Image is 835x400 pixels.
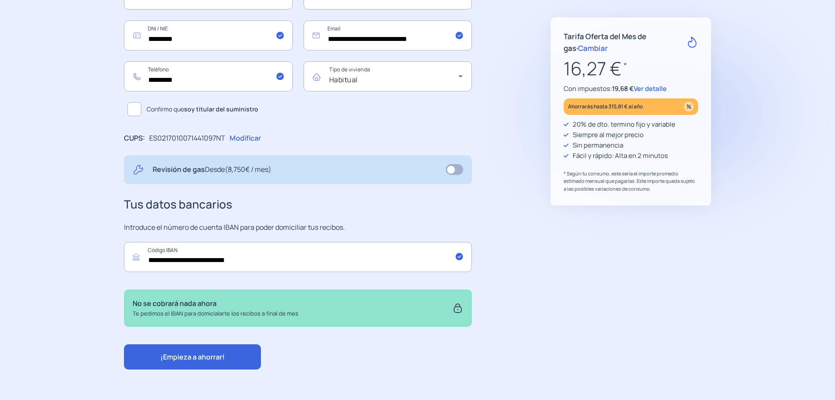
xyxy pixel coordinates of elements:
[573,130,644,140] p: Siempre al mejor precio
[230,133,261,144] p: Modificar
[147,104,258,114] span: Confirmo que
[205,165,271,174] span: Desde (8,750€ / mes)
[153,164,271,175] p: Revisión de gas
[573,140,623,151] p: Sin permanencia
[133,164,144,175] img: tool.svg
[124,195,472,214] h3: Tus datos bancarios
[564,84,698,94] p: Con impuestos:
[160,352,225,362] span: ¡Empieza a ahorrar!
[124,222,472,233] p: Introduce el número de cuenta IBAN para poder domiciliar tus recibos.
[684,102,694,111] img: percentage_icon.svg
[124,133,145,144] p: CUPS:
[568,101,643,111] p: Ahorrarás hasta 315,81 € al año
[573,119,675,130] p: 20% de dto. termino fijo y variable
[578,43,608,53] span: Cambiar
[184,105,258,113] b: soy titular del suministro
[124,344,261,370] button: ¡Empieza a ahorrar!
[687,37,698,48] img: rate-G.svg
[329,66,370,74] mat-label: Tipo de vivienda
[634,84,667,93] span: Ver detalle
[452,298,463,318] img: secure.svg
[133,298,298,309] p: No se cobrará nada ahora
[612,84,634,93] span: 19,68 €
[564,30,687,54] p: Tarifa Oferta del Mes de gas ·
[149,133,225,144] p: ES0217010071441097NT
[564,170,698,193] p: * Según tu consumo, este sería el importe promedio estimado mensual que pagarías. Este importe qu...
[133,309,298,318] p: Te pedimos el IBAN para domicialarte los recibos a final de mes
[573,151,668,161] p: Fácil y rápido: Alta en 2 minutos
[564,54,698,83] p: 16,27 €
[329,75,358,84] span: Habitual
